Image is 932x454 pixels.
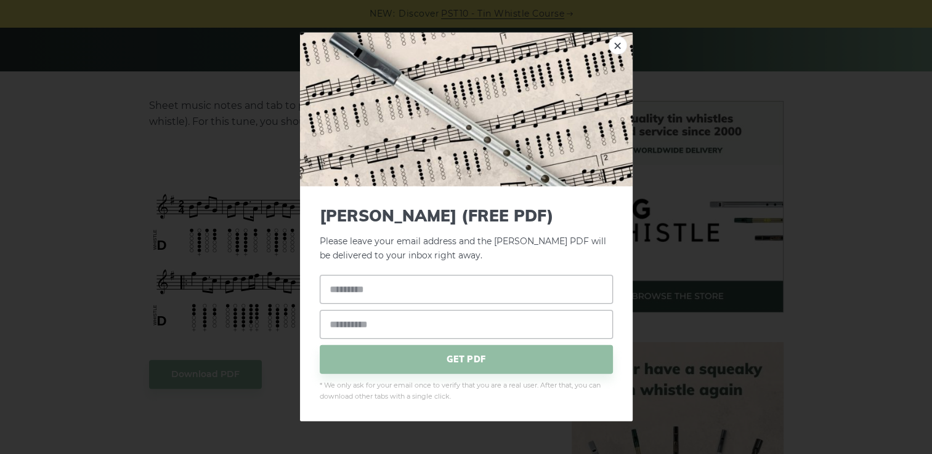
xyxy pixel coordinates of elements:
[320,206,613,225] span: [PERSON_NAME] (FREE PDF)
[609,36,627,55] a: ×
[300,33,633,186] img: Tin Whistle Tab Preview
[320,206,613,263] p: Please leave your email address and the [PERSON_NAME] PDF will be delivered to your inbox right a...
[320,380,613,402] span: * We only ask for your email once to verify that you are a real user. After that, you can downloa...
[320,344,613,373] span: GET PDF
